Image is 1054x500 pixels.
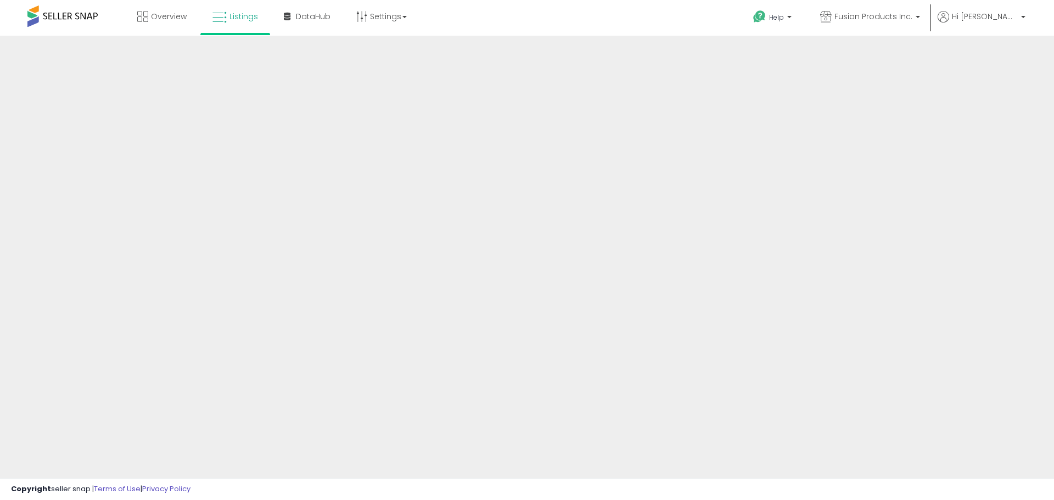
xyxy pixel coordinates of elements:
[296,11,330,22] span: DataHub
[744,2,803,36] a: Help
[834,11,912,22] span: Fusion Products Inc.
[938,11,1025,36] a: Hi [PERSON_NAME]
[151,11,187,22] span: Overview
[753,10,766,24] i: Get Help
[94,484,141,494] a: Terms of Use
[952,11,1018,22] span: Hi [PERSON_NAME]
[769,13,784,22] span: Help
[229,11,258,22] span: Listings
[142,484,190,494] a: Privacy Policy
[11,484,51,494] strong: Copyright
[11,484,190,495] div: seller snap | |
